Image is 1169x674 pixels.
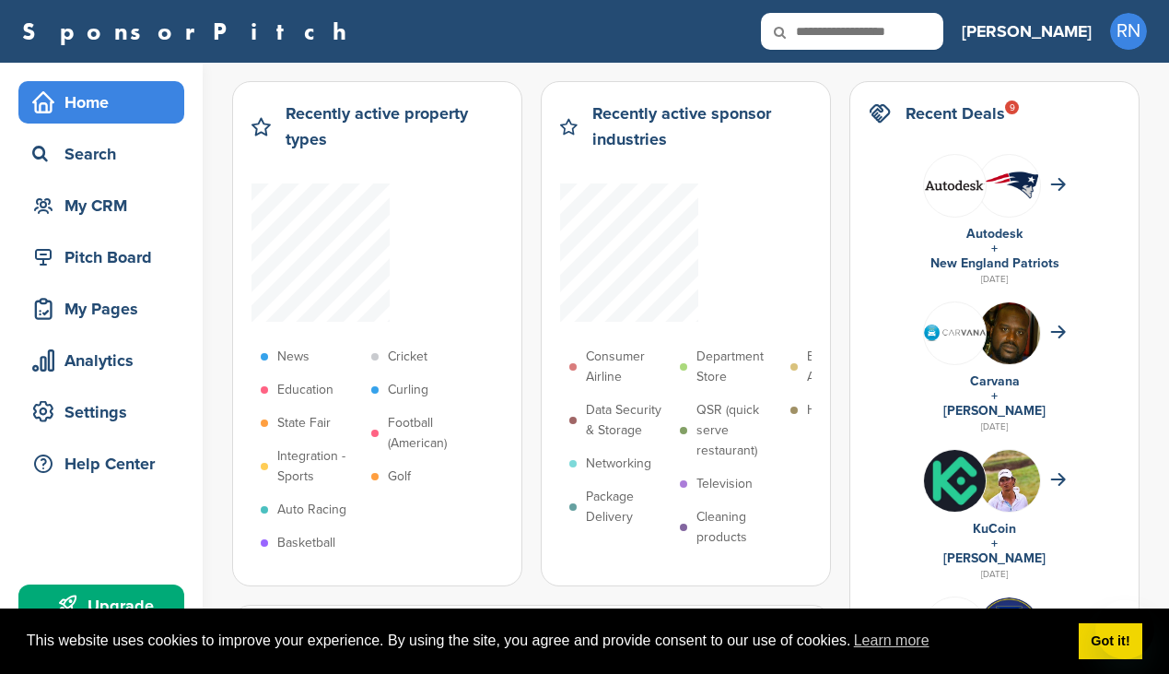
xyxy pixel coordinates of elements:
div: [DATE] [869,566,1120,583]
p: Consumer Airline [586,347,671,387]
div: My CRM [28,189,184,222]
a: Analytics [18,339,184,382]
a: [PERSON_NAME] [943,403,1046,419]
div: Search [28,137,184,171]
p: Package Delivery [586,487,671,527]
p: Networking [586,454,651,474]
p: Education [277,380,333,400]
a: [PERSON_NAME] [943,550,1046,566]
a: Settings [18,391,184,433]
p: State Fair [277,413,331,433]
h2: Recent Deals [906,101,1005,126]
img: Iga3kywp 400x400 [978,597,1040,659]
a: + [991,388,998,404]
div: Upgrade [28,589,184,622]
a: Pitch Board [18,236,184,278]
p: Cricket [388,347,427,367]
a: Search [18,133,184,175]
h3: [PERSON_NAME] [962,18,1092,44]
p: QSR (quick serve restaurant) [696,400,781,461]
p: Department Store [696,347,781,387]
a: My Pages [18,288,184,330]
p: News [277,347,310,367]
a: dismiss cookie message [1079,623,1142,660]
a: New England Patriots [930,255,1059,271]
a: Upgrade [18,585,184,627]
img: Data [924,180,986,191]
h2: Recently active sponsor industries [592,101,812,152]
p: Health [807,400,844,420]
span: RN [1110,13,1147,50]
p: Basketball [277,533,335,553]
p: Golf [388,467,411,487]
p: Television [696,474,753,494]
span: This website uses cookies to improve your experience. By using the site, you agree and provide co... [27,627,1064,655]
div: Analytics [28,344,184,377]
div: 9 [1005,101,1019,114]
a: [PERSON_NAME] [962,11,1092,52]
img: jmj71fb 400x400 [924,450,986,512]
p: Curling [388,380,428,400]
p: Football (American) [388,413,473,454]
div: Settings [28,396,184,429]
p: Cleaning products [696,507,781,548]
a: Home [18,81,184,124]
p: Data Security & Storage [586,400,671,441]
iframe: Button to launch messaging window [1095,600,1154,659]
div: My Pages [28,292,184,325]
a: Carvana [970,373,1020,389]
a: learn more about cookies [851,627,932,655]
div: Pitch Board [28,241,184,274]
img: Data?1415811651 [978,171,1040,199]
a: Help Center [18,443,184,485]
div: Help Center [28,447,184,480]
div: Home [28,86,184,119]
div: [DATE] [869,419,1120,435]
img: Open uri20141112 64162 1m4tozd?1415806781 [978,450,1040,537]
img: 308633180 592082202703760 345377490651361792 n [924,597,986,659]
p: Integration - Sports [277,446,362,487]
a: + [991,536,998,551]
h2: Recently active property types [286,101,503,152]
p: Bathroom Appliances [807,347,892,387]
div: [DATE] [869,271,1120,288]
img: Shaquille o'neal in 2011 (cropped) [978,302,1040,374]
img: Carvana logo [924,325,986,340]
a: + [991,241,998,256]
a: KuCoin [973,521,1016,537]
a: Autodesk [966,226,1023,242]
p: Auto Racing [277,500,346,520]
a: My CRM [18,184,184,227]
a: SponsorPitch [22,19,358,43]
